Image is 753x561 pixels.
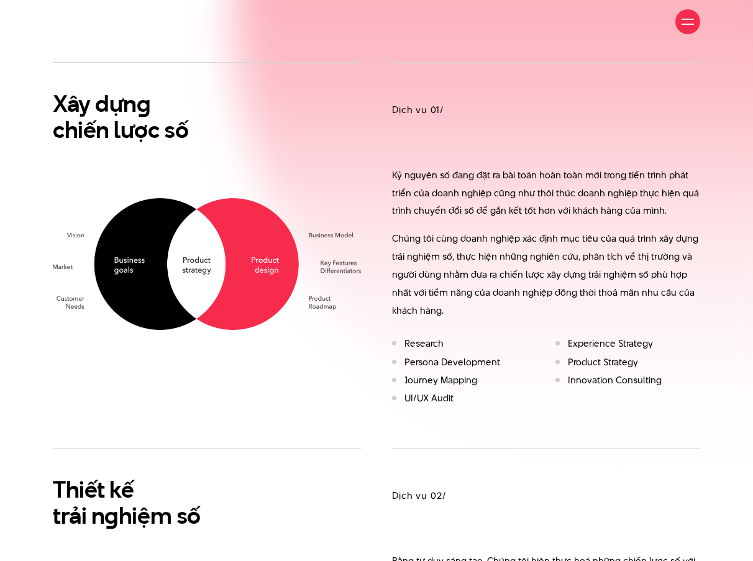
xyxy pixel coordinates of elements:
h2: Thiết kế trải n hiệm số [53,477,361,528]
li: Product Strategy [555,357,700,368]
li: Experience Strategy [555,338,700,349]
li: Persona Development [392,357,537,368]
h3: Dịch vụ 02/ [392,489,700,503]
h2: Xây dựn chiến lược số [53,91,361,142]
p: Chúng tôi cùng doanh nghiệp xác định mục tiêu của quá trình xây dựng trải nghiệm số, thực hiện nh... [392,230,700,319]
li: Journey Mapping [392,375,537,386]
li: Research [392,338,537,349]
li: Innovation Consulting [555,375,700,386]
en: g [137,87,151,120]
li: UI/UX Audit [392,393,537,404]
en: g [104,499,119,532]
h3: Dịch vụ 01/ [392,103,700,117]
p: Kỷ nguyên số đang đặt ra bài toán hoàn toàn mới trong tiến trình phát triển của doanh nghiệp cũng... [392,166,700,220]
